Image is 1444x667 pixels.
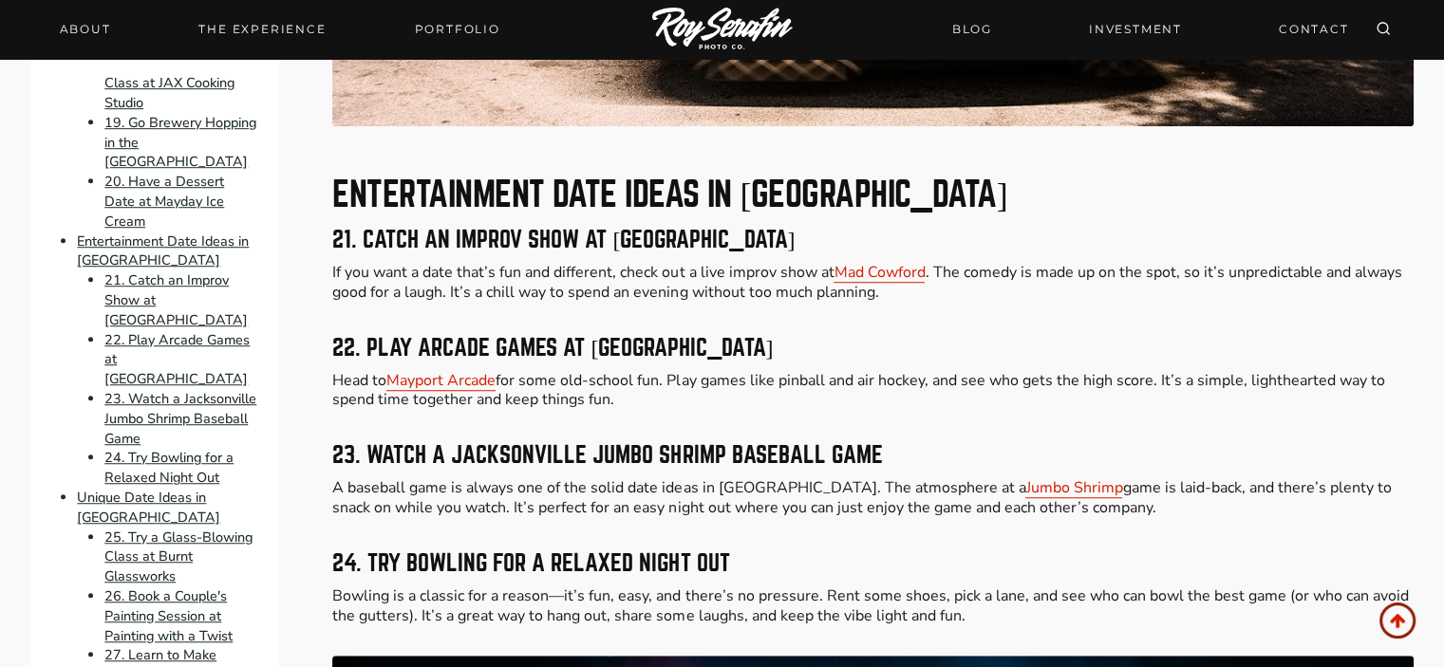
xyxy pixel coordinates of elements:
nav: Primary Navigation [48,16,512,43]
a: 18. Take a Cooking Class at JAX Cooking Studio [104,54,234,113]
a: Scroll to top [1379,602,1416,639]
a: Unique Date Ideas in [GEOGRAPHIC_DATA] [77,488,220,527]
h3: 22. Play Arcade Games at [GEOGRAPHIC_DATA] [332,337,1413,360]
p: Head to for some old-school fun. Play games like pinball and air hockey, and see who gets the hig... [332,371,1413,411]
nav: Secondary Navigation [941,12,1360,46]
a: 22. Play Arcade Games at [GEOGRAPHIC_DATA] [104,330,250,389]
h3: 23. Watch a Jacksonville Jumbo Shrimp Baseball Game [332,444,1413,467]
a: CONTACT [1267,12,1360,46]
a: 23. Watch a Jacksonville Jumbo Shrimp Baseball Game [104,389,256,448]
a: Portfolio [403,16,511,43]
p: Bowling is a classic for a reason—it’s fun, easy, and there’s no pressure. Rent some shoes, pick ... [332,586,1413,626]
a: Mad Cowford [834,262,925,283]
a: 26. Book a Couple's Painting Session at Painting with a Twist [104,586,233,645]
a: 21. Catch an Improv Show at [GEOGRAPHIC_DATA] [104,270,248,329]
a: 20. Have a Dessert Date at Mayday Ice Cream [104,172,224,231]
h3: 24. Try Bowling for a Relaxed Night Out [332,552,1413,575]
h2: Entertainment Date Ideas in [GEOGRAPHIC_DATA] [332,177,1413,212]
h3: 21. Catch an Improv Show at [GEOGRAPHIC_DATA] [332,229,1413,251]
a: INVESTMENT [1078,12,1193,46]
p: A baseball game is always one of the solid date ideas in [GEOGRAPHIC_DATA]. The atmosphere at a g... [332,478,1413,518]
a: 24. Try Bowling for a Relaxed Night Out [104,449,234,488]
img: Logo of Roy Serafin Photo Co., featuring stylized text in white on a light background, representi... [652,8,793,52]
a: 25. Try a Glass-Blowing Class at Burnt Glassworks [104,528,253,586]
a: Entertainment Date Ideas in [GEOGRAPHIC_DATA] [77,232,249,270]
a: Mayport Arcade [386,370,496,391]
a: BLOG [941,12,1003,46]
p: If you want a date that’s fun and different, check out a live improv show at . The comedy is made... [332,263,1413,303]
a: Jumbo Shrimp [1025,477,1122,498]
a: About [48,16,122,43]
button: View Search Form [1370,16,1397,43]
a: THE EXPERIENCE [187,16,337,43]
a: 19. Go Brewery Hopping in the [GEOGRAPHIC_DATA] [104,113,256,172]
